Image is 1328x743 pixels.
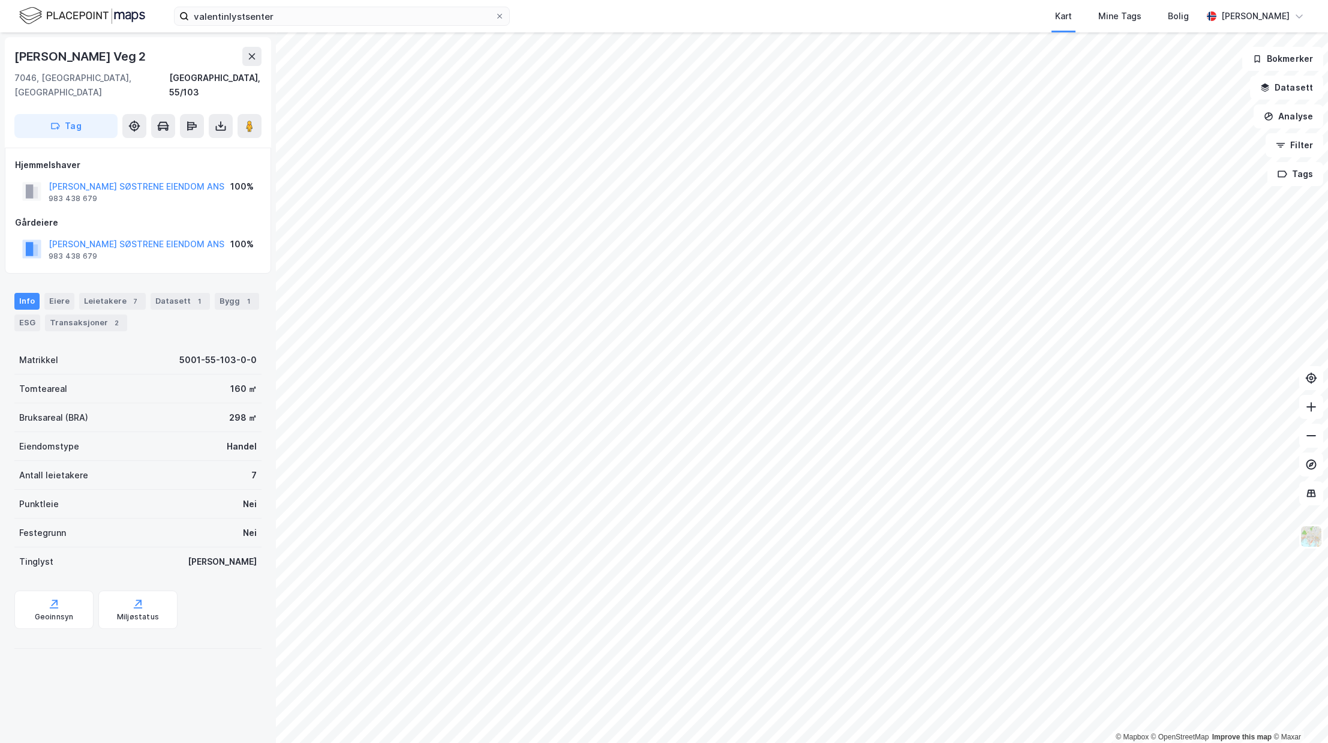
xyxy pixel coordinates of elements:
div: Nei [243,526,257,540]
img: Z [1300,525,1323,548]
div: Hjemmelshaver [15,158,261,172]
div: 983 438 679 [49,194,97,203]
div: [PERSON_NAME] Veg 2 [14,47,148,66]
button: Analyse [1254,104,1323,128]
div: Kontrollprogram for chat [1268,685,1328,743]
div: Nei [243,497,257,511]
div: Antall leietakere [19,468,88,483]
div: 298 ㎡ [229,411,257,425]
div: 7046, [GEOGRAPHIC_DATA], [GEOGRAPHIC_DATA] [14,71,169,100]
div: Kart [1055,9,1072,23]
div: 100% [230,237,254,251]
div: Info [14,293,40,310]
button: Tags [1267,162,1323,186]
div: 7 [251,468,257,483]
div: Handel [227,439,257,454]
div: Datasett [151,293,210,310]
div: Mine Tags [1098,9,1141,23]
a: Mapbox [1116,733,1149,741]
div: Bygg [215,293,259,310]
div: Transaksjoner [45,314,127,331]
div: [PERSON_NAME] [1221,9,1290,23]
div: [GEOGRAPHIC_DATA], 55/103 [169,71,262,100]
div: Eiere [44,293,74,310]
div: 1 [242,295,254,307]
iframe: Chat Widget [1268,685,1328,743]
div: Matrikkel [19,353,58,367]
button: Datasett [1250,76,1323,100]
div: Gårdeiere [15,215,261,230]
div: Geoinnsyn [35,612,74,622]
a: Improve this map [1212,733,1272,741]
button: Tag [14,114,118,138]
div: Bruksareal (BRA) [19,411,88,425]
div: Tinglyst [19,555,53,569]
div: Leietakere [79,293,146,310]
div: Punktleie [19,497,59,511]
a: OpenStreetMap [1151,733,1209,741]
div: Festegrunn [19,526,66,540]
input: Søk på adresse, matrikkel, gårdeiere, leietakere eller personer [189,7,495,25]
div: Tomteareal [19,382,67,396]
button: Filter [1266,133,1323,157]
div: 5001-55-103-0-0 [179,353,257,367]
div: Eiendomstype [19,439,79,454]
div: 983 438 679 [49,251,97,261]
div: 1 [193,295,205,307]
div: 100% [230,179,254,194]
div: [PERSON_NAME] [188,555,257,569]
img: logo.f888ab2527a4732fd821a326f86c7f29.svg [19,5,145,26]
div: Bolig [1168,9,1189,23]
div: 7 [129,295,141,307]
div: Miljøstatus [117,612,159,622]
div: 2 [110,317,122,329]
button: Bokmerker [1242,47,1323,71]
div: ESG [14,314,40,331]
div: 160 ㎡ [230,382,257,396]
